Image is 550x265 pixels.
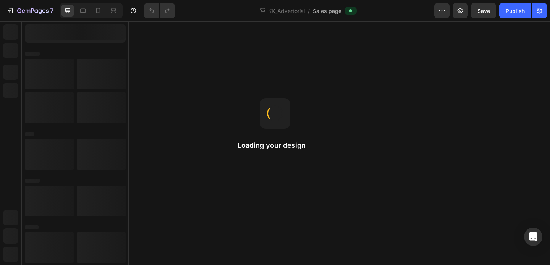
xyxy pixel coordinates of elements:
div: Undo/Redo [144,3,175,18]
button: Publish [499,3,531,18]
button: 7 [3,3,57,18]
span: / [308,7,310,15]
h2: Loading your design [238,141,312,150]
div: Open Intercom Messenger [524,228,542,246]
span: Save [477,8,490,14]
button: Save [471,3,496,18]
span: Sales page [313,7,341,15]
p: 7 [50,6,53,15]
div: Publish [506,7,525,15]
span: KK_Advertorial [267,7,306,15]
